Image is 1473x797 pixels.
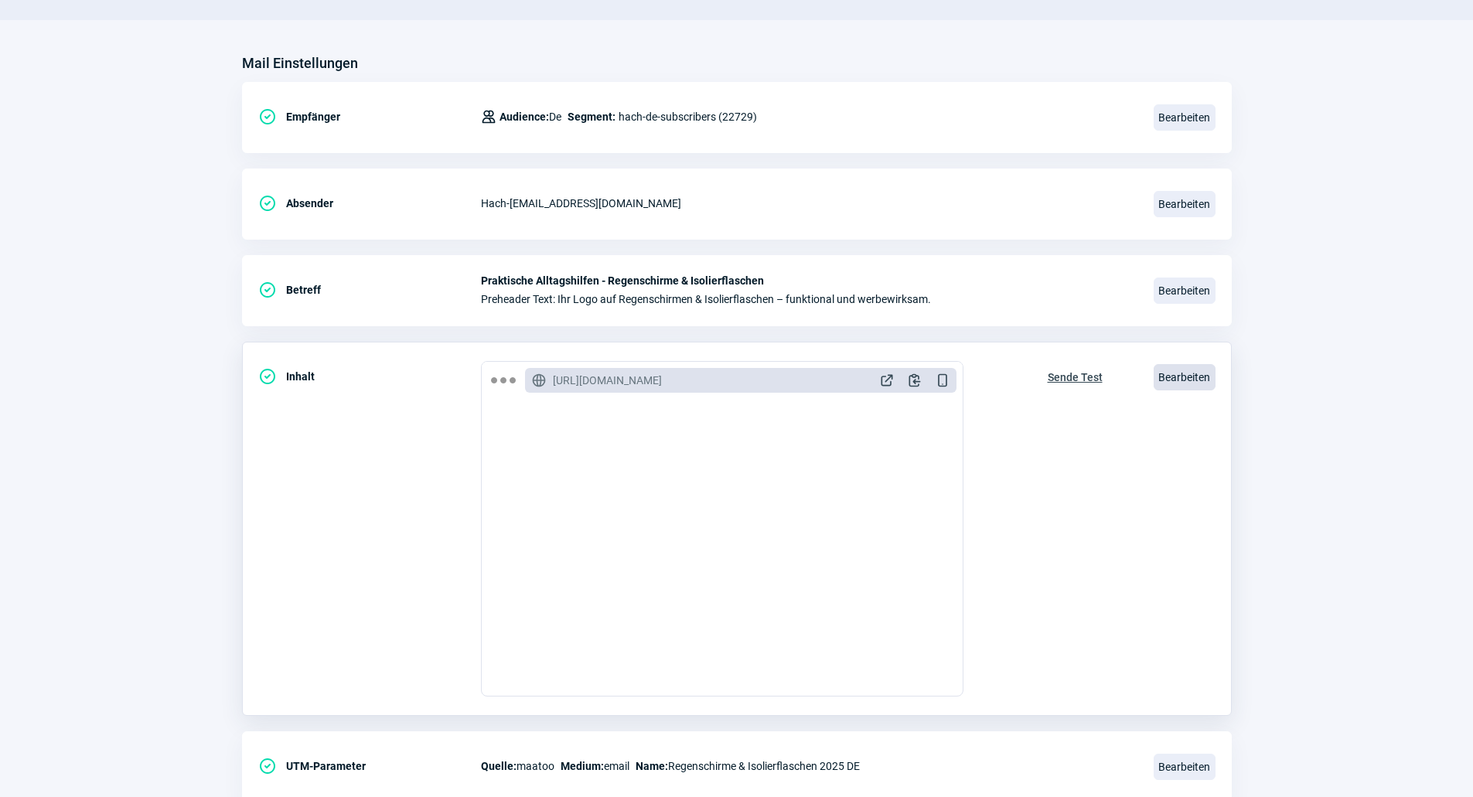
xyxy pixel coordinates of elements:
[500,107,561,126] span: De
[481,293,1135,305] span: Preheader Text: Ihr Logo auf Regenschirmen & Isolierflaschen – funktional und werbewirksam.
[636,757,860,775] span: Regenschirme & Isolierflaschen 2025 DE
[481,757,554,775] span: maatoo
[481,760,517,772] span: Quelle:
[1154,754,1216,780] span: Bearbeiten
[1048,365,1103,390] span: Sende Test
[481,274,1135,287] span: Praktische Alltagshilfen - Regenschirme & Isolierflaschen
[242,51,358,76] h3: Mail Einstellungen
[258,101,481,132] div: Empfänger
[1154,191,1216,217] span: Bearbeiten
[258,188,481,219] div: Absender
[500,111,549,123] span: Audience:
[636,760,668,772] span: Name:
[1154,278,1216,304] span: Bearbeiten
[561,760,604,772] span: Medium:
[1154,104,1216,131] span: Bearbeiten
[258,751,481,782] div: UTM-Parameter
[481,188,1135,219] div: Hach - [EMAIL_ADDRESS][DOMAIN_NAME]
[481,101,757,132] div: hach-de-subscribers (22729)
[258,274,481,305] div: Betreff
[553,373,662,388] span: [URL][DOMAIN_NAME]
[1031,361,1119,390] button: Sende Test
[1154,364,1216,390] span: Bearbeiten
[568,107,615,126] span: Segment:
[561,757,629,775] span: email
[258,361,481,392] div: Inhalt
